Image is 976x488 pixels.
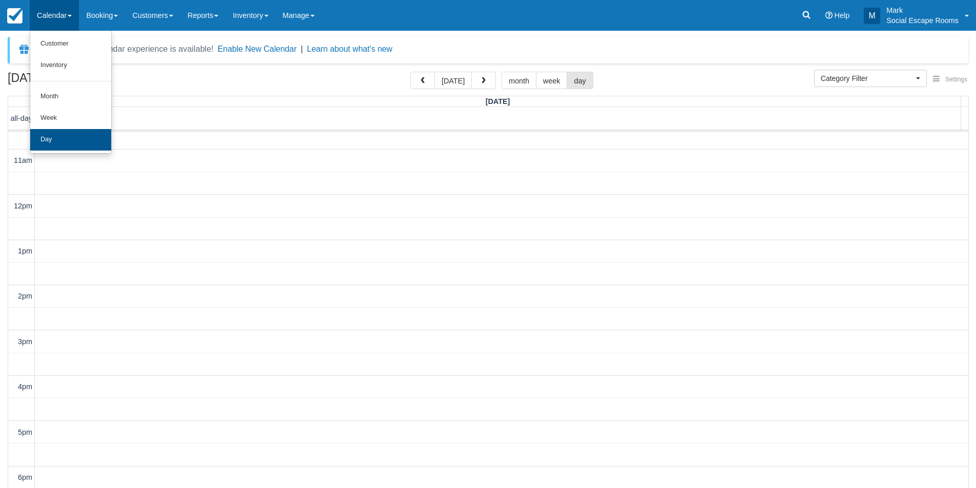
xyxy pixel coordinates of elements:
button: month [502,72,536,89]
span: all-day [11,114,32,122]
i: Help [825,12,833,19]
span: 2pm [18,292,32,300]
a: Customer [30,33,111,55]
span: Category Filter [821,73,913,83]
h2: [DATE] [8,72,137,91]
button: day [567,72,593,89]
span: 11am [14,156,32,164]
a: Week [30,108,111,129]
span: 4pm [18,383,32,391]
a: Inventory [30,55,111,76]
span: [DATE] [486,97,510,105]
button: Enable New Calendar [218,44,297,54]
span: Help [835,11,850,19]
button: Settings [927,72,973,87]
p: Social Escape Rooms [886,15,959,26]
span: 5pm [18,428,32,436]
div: A new Booking Calendar experience is available! [34,43,214,55]
a: Month [30,86,111,108]
button: week [536,72,568,89]
span: 12pm [14,202,32,210]
span: Settings [945,76,967,83]
img: checkfront-main-nav-mini-logo.png [7,8,23,24]
a: Learn about what's new [307,45,392,53]
p: Mark [886,5,959,15]
button: Category Filter [814,70,927,87]
a: Day [30,129,111,151]
span: | [301,45,303,53]
ul: Calendar [30,31,112,154]
span: 3pm [18,337,32,346]
span: 1pm [18,247,32,255]
button: [DATE] [434,72,472,89]
div: M [864,8,880,24]
span: 6pm [18,473,32,481]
